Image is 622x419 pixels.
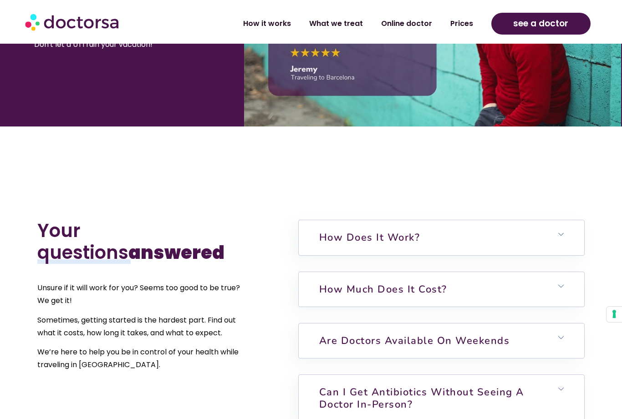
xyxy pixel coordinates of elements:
[441,13,482,34] a: Prices
[166,13,482,34] nav: Menu
[37,314,244,339] p: Sometimes, getting started is the hardest part. Find out what it costs, how long it takes, and wh...
[299,272,584,307] h6: How much does it cost?
[319,283,447,296] a: How much does it cost?
[513,16,568,31] span: see a doctor
[372,13,441,34] a: Online doctor
[319,334,510,348] a: Are doctors available on weekends
[299,323,584,358] h6: Are doctors available on weekends
[299,220,584,255] h6: How does it work?
[234,13,300,34] a: How it works
[37,220,244,263] h2: Your questions
[491,13,591,35] a: see a doctor
[300,13,372,34] a: What we treat
[607,307,622,322] button: Your consent preferences for tracking technologies
[37,282,244,307] p: Unsure if it will work for you? Seems too good to be true? We get it!
[319,231,420,244] a: How does it work?
[34,38,224,51] h2: Don't let a UTI ruin your vacation!
[128,240,224,265] b: answered
[37,346,244,371] p: We’re here to help you be in control of your health while traveling in [GEOGRAPHIC_DATA].
[319,385,524,411] a: Can I get antibiotics without seeing a doctor in-person?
